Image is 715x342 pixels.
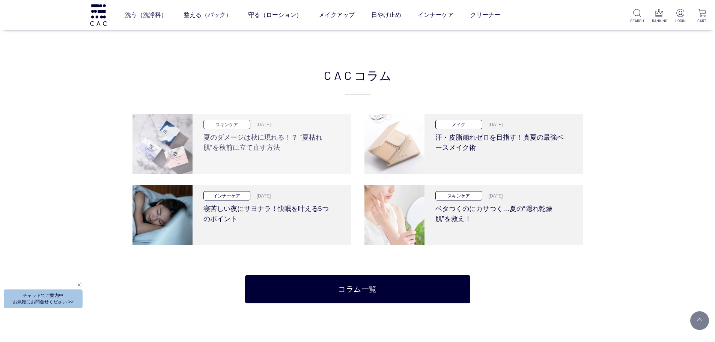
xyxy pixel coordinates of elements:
[484,193,503,199] p: [DATE]
[652,9,666,24] a: RANKING
[371,5,401,26] a: 日やけ止め
[252,193,271,199] p: [DATE]
[125,5,167,26] a: 洗う（洗浄料）
[252,121,271,128] p: [DATE]
[435,200,566,224] h3: ベタつくのにカサつく…夏の“隠れ乾燥肌”を救え！
[132,185,351,245] a: 寝苦しい夜にサヨナラ！快眠を叶える5つのポイント インナーケア [DATE] 寝苦しい夜にサヨナラ！快眠を叶える5つのポイント
[248,5,302,26] a: 守る（ローション）
[364,114,583,174] a: 汗・皮脂崩れゼロを目指す！真夏の最強ベースメイク術 メイク [DATE] 汗・皮脂崩れゼロを目指す！真夏の最強ベースメイク術
[435,120,482,129] p: メイク
[203,200,334,224] h3: 寝苦しい夜にサヨナラ！快眠を叶える5つのポイント
[203,120,250,129] p: スキンケア
[89,4,108,26] img: logo
[132,185,193,245] img: 寝苦しい夜にサヨナラ！快眠を叶える5つのポイント
[673,18,687,24] p: LOGIN
[319,5,355,26] a: メイクアップ
[630,18,644,24] p: SEARCH
[364,114,424,174] img: 汗・皮脂崩れゼロを目指す！真夏の最強ベースメイク術
[364,185,583,245] a: ベタつくのにカサつく…夏の“隠れ乾燥肌”を救え！ スキンケア [DATE] ベタつくのにカサつく…夏の“隠れ乾燥肌”を救え！
[435,129,566,153] h3: 汗・皮脂崩れゼロを目指す！真夏の最強ベースメイク術
[470,5,500,26] a: クリーナー
[484,121,503,128] p: [DATE]
[184,5,232,26] a: 整える（パック）
[132,114,193,174] img: 夏のダメージは秋に現れる！？ “夏枯れ肌”を秋前に立て直す方法
[435,191,482,200] p: スキンケア
[695,9,709,24] a: CART
[673,9,687,24] a: LOGIN
[245,275,470,303] a: コラム一覧
[132,114,351,174] a: 夏のダメージは秋に現れる！？ “夏枯れ肌”を秋前に立て直す方法 スキンケア [DATE] 夏のダメージは秋に現れる！？ “夏枯れ肌”を秋前に立て直す方法
[652,18,666,24] p: RANKING
[364,185,424,245] img: ベタつくのにカサつく…夏の“隠れ乾燥肌”を救え！
[203,129,334,153] h3: 夏のダメージは秋に現れる！？ “夏枯れ肌”を秋前に立て直す方法
[354,66,391,84] span: コラム
[695,18,709,24] p: CART
[132,66,583,95] h2: CAC
[418,5,454,26] a: インナーケア
[630,9,644,24] a: SEARCH
[203,191,250,200] p: インナーケア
